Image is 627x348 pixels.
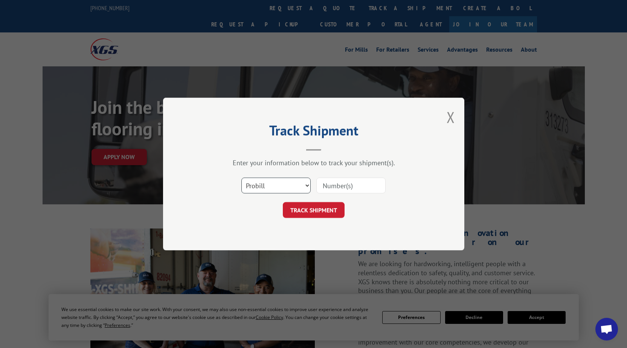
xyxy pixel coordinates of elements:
div: Open chat [595,318,618,340]
button: Close modal [447,107,455,127]
h2: Track Shipment [201,125,427,140]
button: TRACK SHIPMENT [283,202,345,218]
div: Enter your information below to track your shipment(s). [201,158,427,167]
input: Number(s) [316,178,386,193]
